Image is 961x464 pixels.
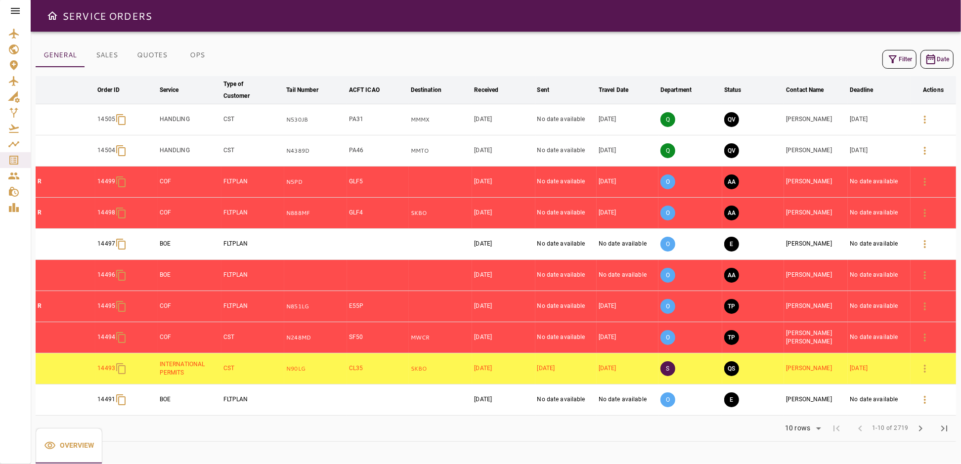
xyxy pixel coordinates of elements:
[724,206,739,220] button: AWAITING ASSIGNMENT
[597,104,658,135] td: [DATE]
[347,291,409,322] td: E55P
[286,116,345,124] p: N530JB
[535,322,597,353] td: No date available
[660,299,675,314] p: O
[286,147,345,155] p: N4389D
[724,112,739,127] button: QUOTE VALIDATED
[349,84,380,96] div: ACFT ICAO
[97,146,115,155] p: 14504
[535,260,597,291] td: No date available
[784,229,848,260] td: [PERSON_NAME]
[85,43,129,67] button: SALES
[724,392,739,407] button: EXECUTION
[535,135,597,167] td: No date available
[97,271,115,279] p: 14496
[848,291,911,322] td: No date available
[660,84,704,96] span: Department
[913,232,937,256] button: Details
[535,229,597,260] td: No date available
[535,167,597,198] td: No date available
[221,167,285,198] td: FLTPLAN
[825,417,848,440] span: First Page
[97,333,115,341] p: 14494
[158,291,221,322] td: COF
[848,260,911,291] td: No date available
[158,198,221,229] td: COF
[913,263,937,287] button: Details
[347,322,409,353] td: SF50
[347,104,409,135] td: PA31
[915,422,926,434] span: chevron_right
[97,240,115,248] p: 14497
[848,198,911,229] td: No date available
[599,84,641,96] span: Travel Date
[472,384,535,416] td: [DATE]
[62,8,152,24] h6: SERVICE ORDERS
[850,84,873,96] div: Deadline
[349,84,393,96] span: ACFT ICAO
[97,302,115,310] p: 14495
[286,302,345,311] p: N851LG
[472,229,535,260] td: [DATE]
[660,143,675,158] p: Q
[160,84,192,96] span: Service
[913,357,937,380] button: Details
[938,422,950,434] span: last_page
[597,198,658,229] td: [DATE]
[724,361,739,376] button: QUOTE SENT
[158,104,221,135] td: HANDLING
[38,209,93,217] p: R
[221,104,285,135] td: CST
[597,322,658,353] td: [DATE]
[848,322,911,353] td: No date available
[848,417,872,440] span: Previous Page
[660,361,675,376] p: S
[286,84,331,96] span: Tail Number
[36,428,102,464] div: basic tabs example
[597,353,658,384] td: [DATE]
[38,177,93,186] p: R
[97,115,115,124] p: 14505
[129,43,175,67] button: QUOTES
[472,322,535,353] td: [DATE]
[347,353,409,384] td: CL35
[474,84,511,96] span: Received
[597,291,658,322] td: [DATE]
[36,43,219,67] div: basic tabs example
[411,84,441,96] div: Destination
[724,268,739,283] button: AWAITING ASSIGNMENT
[913,139,937,163] button: Details
[848,135,911,167] td: [DATE]
[221,353,285,384] td: CST
[36,43,85,67] button: GENERAL
[597,384,658,416] td: No date available
[411,209,471,217] p: SKBO
[913,326,937,349] button: Details
[784,135,848,167] td: [PERSON_NAME]
[286,334,345,342] p: N248MD
[597,229,658,260] td: No date available
[38,302,93,310] p: R
[724,299,739,314] button: TRIP PREPARATION
[724,237,739,252] button: EXECUTION
[913,108,937,131] button: Details
[784,384,848,416] td: [PERSON_NAME]
[158,322,221,353] td: COF
[97,84,120,96] div: Order ID
[913,295,937,318] button: Details
[43,6,62,26] button: Open drawer
[36,428,102,464] button: Overview
[411,365,471,373] p: SKBO
[221,229,285,260] td: FLTPLAN
[660,237,675,252] p: O
[660,330,675,345] p: O
[221,291,285,322] td: FLTPLAN
[779,421,825,436] div: 10 rows
[221,384,285,416] td: FLTPLAN
[599,84,628,96] div: Travel Date
[784,198,848,229] td: [PERSON_NAME]
[472,135,535,167] td: [DATE]
[724,330,739,345] button: TRIP PREPARATION
[286,84,318,96] div: Tail Number
[158,353,221,384] td: INTERNATIONAL PERMITS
